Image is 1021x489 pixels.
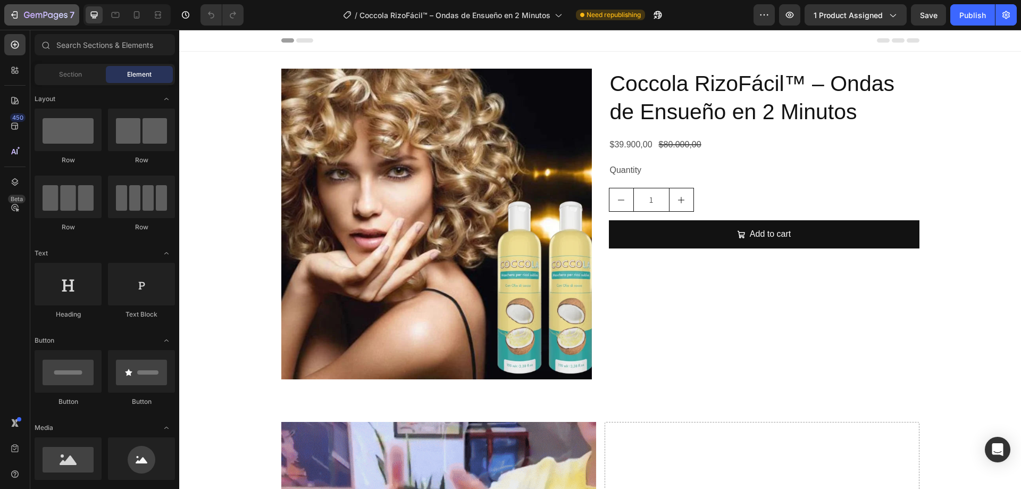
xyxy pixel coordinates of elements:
button: decrement [430,159,454,181]
h2: Coccola RizoFácil™ – Ondas de Ensueño en 2 Minutos [430,39,740,98]
div: Undo/Redo [200,4,244,26]
iframe: Design area [179,30,1021,489]
span: Toggle open [158,419,175,436]
div: Beta [8,195,26,203]
span: Section [59,70,82,79]
button: increment [490,159,514,181]
span: Save [920,11,938,20]
button: Save [911,4,946,26]
span: Layout [35,94,55,104]
span: / [355,10,357,21]
span: Element [127,70,152,79]
button: 1 product assigned [805,4,907,26]
button: Publish [950,4,995,26]
span: Media [35,423,53,433]
div: Add to cart [571,197,612,212]
div: Quantity [430,132,740,150]
span: Toggle open [158,90,175,107]
div: Heading [35,310,102,319]
div: Row [35,222,102,232]
div: $39.900,00 [430,106,474,124]
div: Row [108,155,175,165]
span: Toggle open [158,245,175,262]
input: quantity [454,159,490,181]
div: Text Block [108,310,175,319]
span: Toggle open [158,332,175,349]
span: 1 product assigned [814,10,883,21]
div: Open Intercom Messenger [985,437,1010,462]
div: 450 [10,113,26,122]
button: 7 [4,4,79,26]
div: Button [35,397,102,407]
div: Row [35,155,102,165]
button: Add to cart [430,190,740,219]
p: 7 [70,9,74,21]
div: Button [108,397,175,407]
div: Row [108,222,175,232]
span: Need republishing [587,10,641,20]
span: Text [35,248,48,258]
input: Search Sections & Elements [35,34,175,55]
div: Publish [959,10,986,21]
span: Coccola RizoFácil™ – Ondas de Ensueño en 2 Minutos [359,10,550,21]
span: Button [35,336,54,345]
div: $80.000,00 [479,106,523,124]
